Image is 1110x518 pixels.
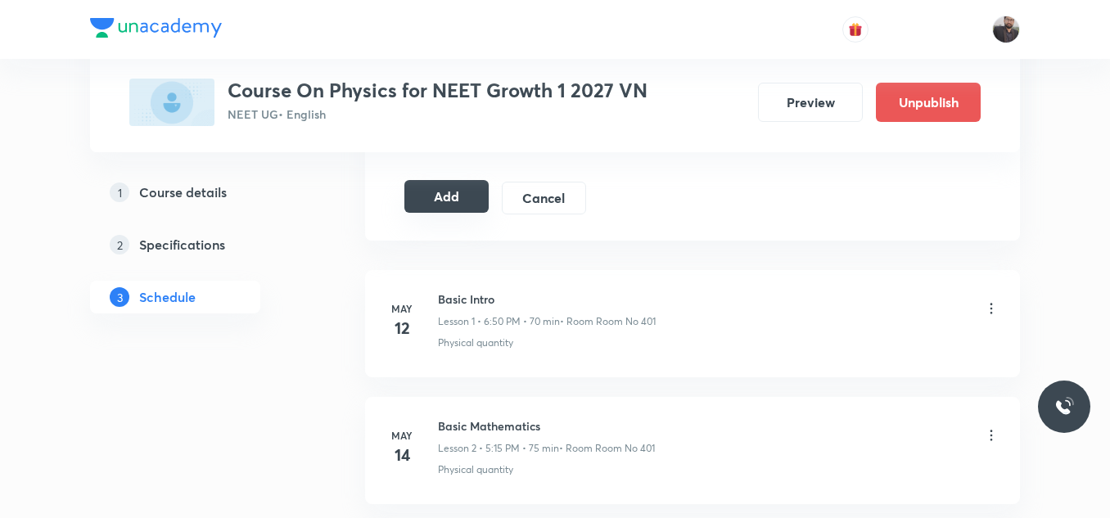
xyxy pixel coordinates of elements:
[1054,397,1074,417] img: ttu
[139,235,225,254] h5: Specifications
[438,336,513,350] p: Physical quantity
[438,462,513,477] p: Physical quantity
[404,180,489,213] button: Add
[386,316,418,340] h4: 12
[438,417,655,435] h6: Basic Mathematics
[438,441,559,456] p: Lesson 2 • 5:15 PM • 75 min
[992,16,1020,43] img: Vishal Choudhary
[139,287,196,307] h5: Schedule
[90,18,222,42] a: Company Logo
[559,441,655,456] p: • Room Room No 401
[110,287,129,307] p: 3
[90,18,222,38] img: Company Logo
[876,83,981,122] button: Unpublish
[110,182,129,202] p: 1
[90,228,313,261] a: 2Specifications
[758,83,863,122] button: Preview
[228,79,647,102] h3: Course On Physics for NEET Growth 1 2027 VN
[139,182,227,202] h5: Course details
[842,16,869,43] button: avatar
[386,428,418,443] h6: May
[129,79,214,126] img: EBCC96E5-3204-48B4-851B-0CE8F33BFA37_plus.png
[110,235,129,254] p: 2
[90,176,313,209] a: 1Course details
[438,291,656,308] h6: Basic Intro
[502,182,586,214] button: Cancel
[386,301,418,316] h6: May
[386,443,418,467] h4: 14
[560,314,656,329] p: • Room Room No 401
[848,22,863,37] img: avatar
[228,106,647,123] p: NEET UG • English
[438,314,560,329] p: Lesson 1 • 6:50 PM • 70 min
